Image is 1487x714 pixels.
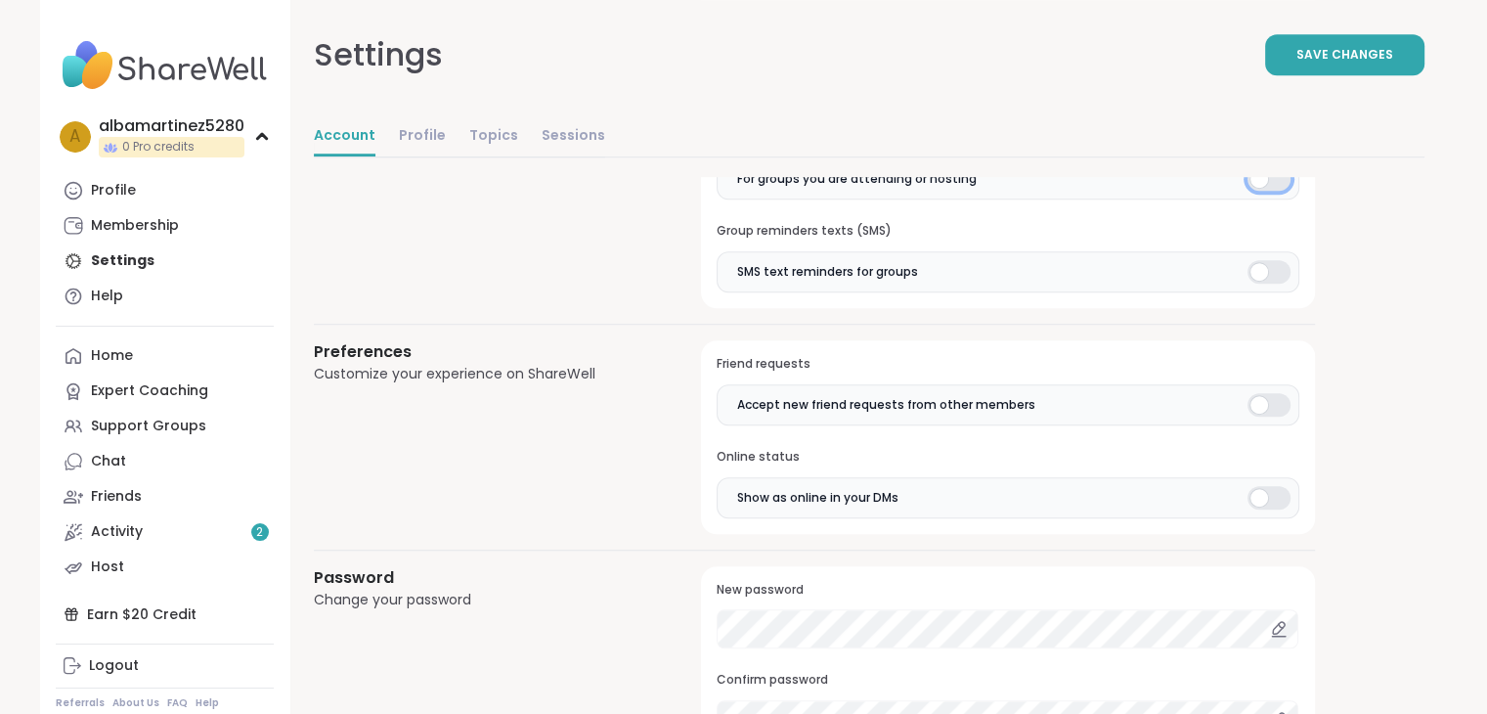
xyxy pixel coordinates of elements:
div: Host [91,558,124,577]
h3: New password [717,582,1298,599]
a: Profile [399,117,446,156]
a: Help [196,696,219,710]
a: Support Groups [56,409,274,444]
a: Help [56,279,274,314]
a: Profile [56,173,274,208]
a: About Us [112,696,159,710]
a: Expert Coaching [56,374,274,409]
a: Friends [56,479,274,514]
div: Chat [91,452,126,471]
a: Host [56,550,274,585]
div: Home [91,346,133,366]
div: Earn $20 Credit [56,597,274,632]
h3: Preferences [314,340,655,364]
a: Logout [56,648,274,684]
h3: Friend requests [717,356,1298,373]
div: Friends [91,487,142,507]
span: 2 [256,524,263,541]
a: Home [56,338,274,374]
span: SMS text reminders for groups [737,263,918,281]
div: Logout [89,656,139,676]
div: Expert Coaching [91,381,208,401]
a: Account [314,117,375,156]
a: Sessions [542,117,605,156]
div: Change your password [314,590,655,610]
span: Show as online in your DMs [737,489,898,507]
a: FAQ [167,696,188,710]
div: Customize your experience on ShareWell [314,364,655,384]
span: a [69,124,80,150]
div: Profile [91,181,136,201]
img: ShareWell Nav Logo [56,31,274,100]
a: Chat [56,444,274,479]
h3: Online status [717,449,1298,466]
div: Settings [314,31,443,78]
span: Accept new friend requests from other members [737,396,1035,414]
div: Activity [91,522,143,542]
a: Activity2 [56,514,274,550]
div: Membership [91,216,179,236]
h3: Group reminders texts (SMS) [717,223,1298,240]
h3: Confirm password [717,672,1298,689]
button: Save Changes [1265,34,1424,75]
a: Topics [469,117,518,156]
span: Save Changes [1296,46,1393,64]
div: Support Groups [91,417,206,436]
a: Membership [56,208,274,244]
h3: Password [314,566,655,590]
span: For groups you are attending or hosting [737,170,977,188]
div: albamartinez5280 [99,115,244,137]
div: Help [91,287,123,306]
span: 0 Pro credits [122,139,195,156]
a: Referrals [56,696,105,710]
